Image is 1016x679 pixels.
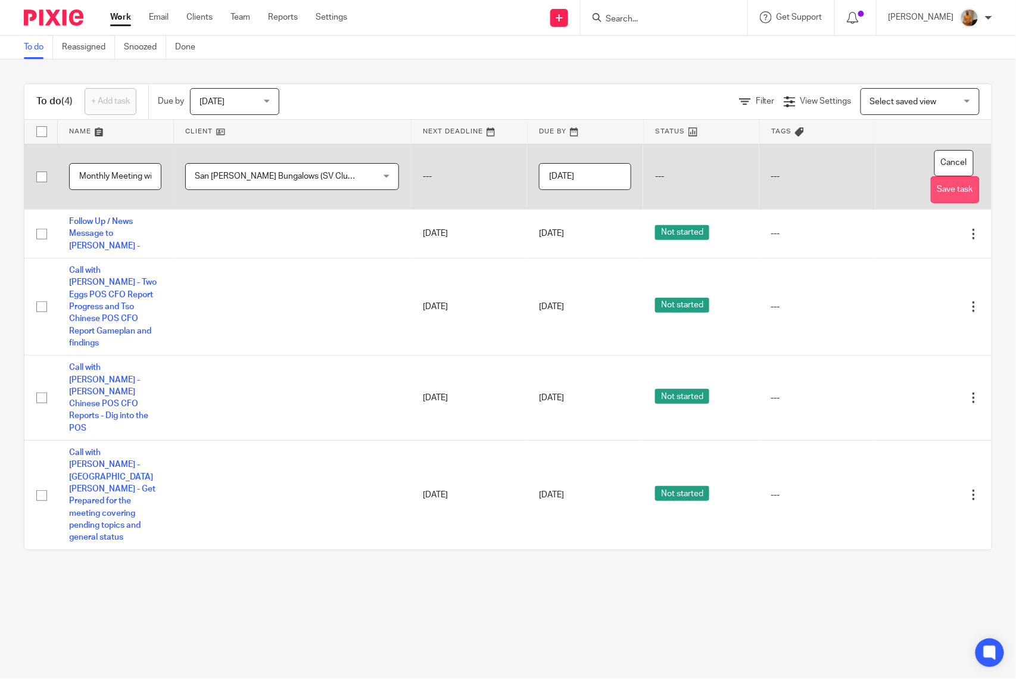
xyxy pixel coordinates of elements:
td: [DATE] [411,356,527,441]
button: Save task [931,176,980,203]
td: --- [759,144,875,210]
span: (4) [61,96,73,106]
span: Not started [655,298,709,313]
a: Snoozed [124,36,166,59]
div: --- [771,228,864,239]
a: Follow Up / News Message to [PERSON_NAME] - [69,217,140,250]
span: San [PERSON_NAME] Bungalows (SV Club Owner LLC) [195,172,398,180]
a: Settings [316,11,347,23]
img: Pixie [24,10,83,26]
span: Select saved view [870,98,937,106]
button: Cancel [934,150,974,177]
a: Done [175,36,204,59]
td: --- [411,144,527,210]
div: --- [771,489,864,501]
span: Get Support [777,13,822,21]
div: --- [771,392,864,404]
span: [DATE] [539,491,564,499]
td: --- [643,144,759,210]
span: Filter [756,97,775,105]
p: Due by [158,95,184,107]
input: Task name [69,163,161,190]
span: [DATE] [539,230,564,238]
a: Reassigned [62,36,115,59]
a: Call with [PERSON_NAME] - Two Eggs POS CFO Report Progress and Tso Chinese POS CFO Report Gamepla... [69,266,157,347]
a: + Add task [85,88,136,115]
div: --- [771,301,864,313]
span: [DATE] [539,394,564,402]
span: View Settings [800,97,852,105]
input: Pick a date [539,163,631,190]
input: Search [604,14,712,25]
a: Clients [186,11,213,23]
img: 1234.JPG [960,8,979,27]
a: Call with [PERSON_NAME] - [GEOGRAPHIC_DATA][PERSON_NAME] - Get Prepared for the meeting covering ... [69,448,155,541]
span: Tags [772,128,792,135]
span: Not started [655,225,709,240]
span: [DATE] [539,303,564,311]
a: Call with [PERSON_NAME] - [PERSON_NAME] Chinese POS CFO Reports - Dig into the POS [69,363,148,432]
td: [DATE] [411,210,527,258]
a: Work [110,11,131,23]
span: Not started [655,389,709,404]
p: [PERSON_NAME] [889,11,954,23]
td: [DATE] [411,258,527,356]
a: Email [149,11,169,23]
span: [DATE] [200,98,225,106]
a: Reports [268,11,298,23]
h1: To do [36,95,73,108]
span: Not started [655,486,709,501]
a: To do [24,36,53,59]
td: [DATE] [411,441,527,550]
a: Team [230,11,250,23]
